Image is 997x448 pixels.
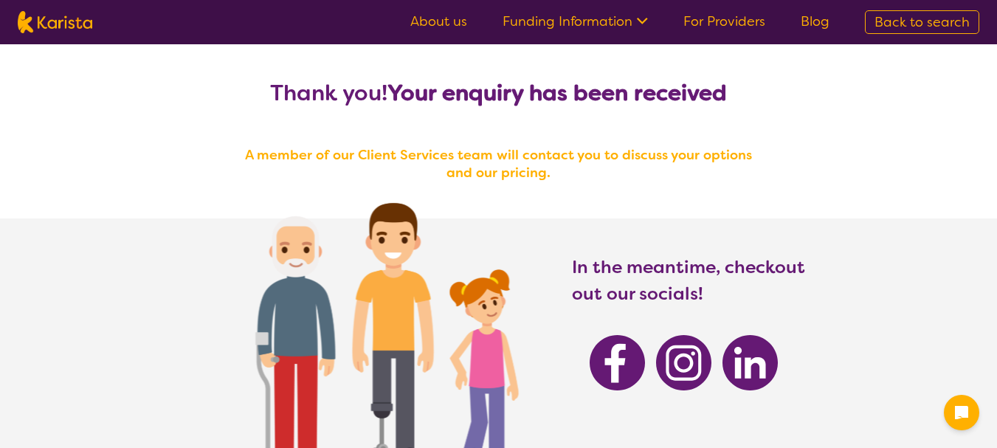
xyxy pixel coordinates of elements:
[683,13,765,30] a: For Providers
[865,10,979,34] a: Back to search
[410,13,467,30] a: About us
[18,11,92,33] img: Karista logo
[503,13,648,30] a: Funding Information
[387,78,727,108] b: Your enquiry has been received
[233,146,765,182] h4: A member of our Client Services team will contact you to discuss your options and our pricing.
[572,254,807,307] h3: In the meantime, checkout out our socials!
[722,335,778,390] img: Karista Linkedin
[801,13,829,30] a: Blog
[656,335,711,390] img: Karista Instagram
[233,80,765,106] h2: Thank you!
[590,335,645,390] img: Karista Facebook
[874,13,970,31] span: Back to search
